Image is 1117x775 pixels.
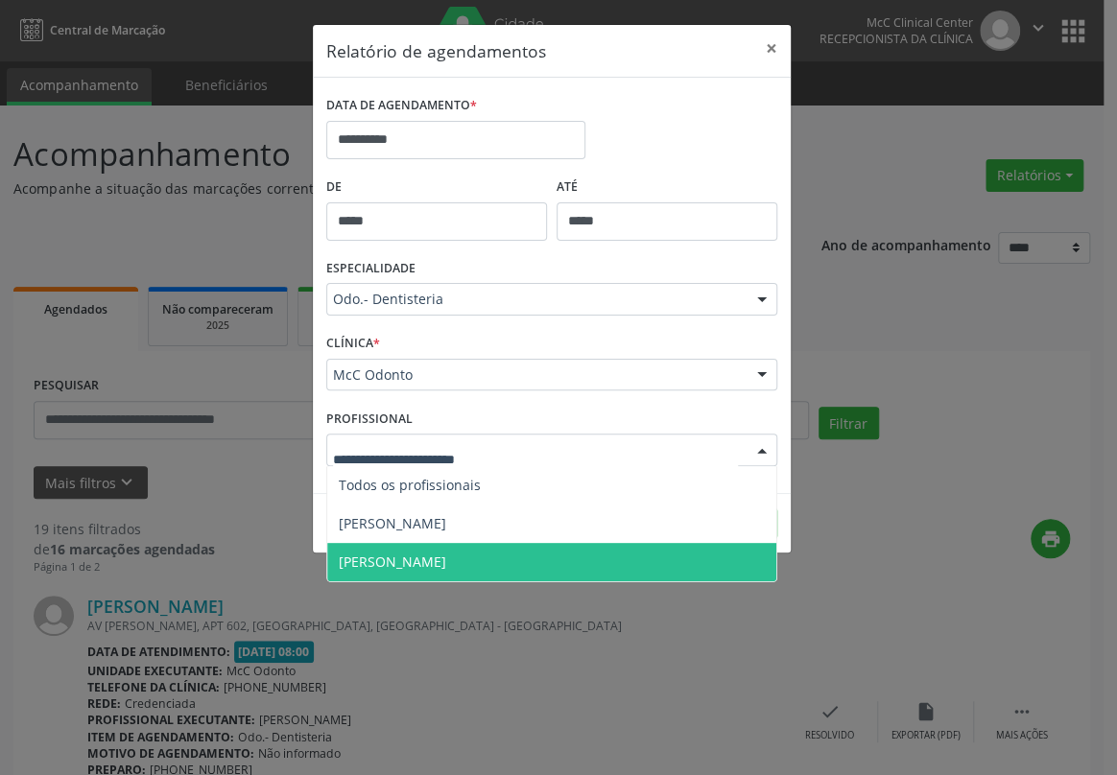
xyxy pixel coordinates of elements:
label: CLÍNICA [326,329,380,359]
span: [PERSON_NAME] [339,514,446,532]
label: ESPECIALIDADE [326,254,416,284]
label: DATA DE AGENDAMENTO [326,91,477,121]
button: Close [752,25,791,72]
span: Odo.- Dentisteria [333,290,738,309]
span: Todos os profissionais [339,476,481,494]
label: De [326,173,547,202]
label: PROFISSIONAL [326,404,413,434]
h5: Relatório de agendamentos [326,38,546,63]
span: McC Odonto [333,365,738,385]
span: [PERSON_NAME] [339,552,446,571]
label: ATÉ [557,173,777,202]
